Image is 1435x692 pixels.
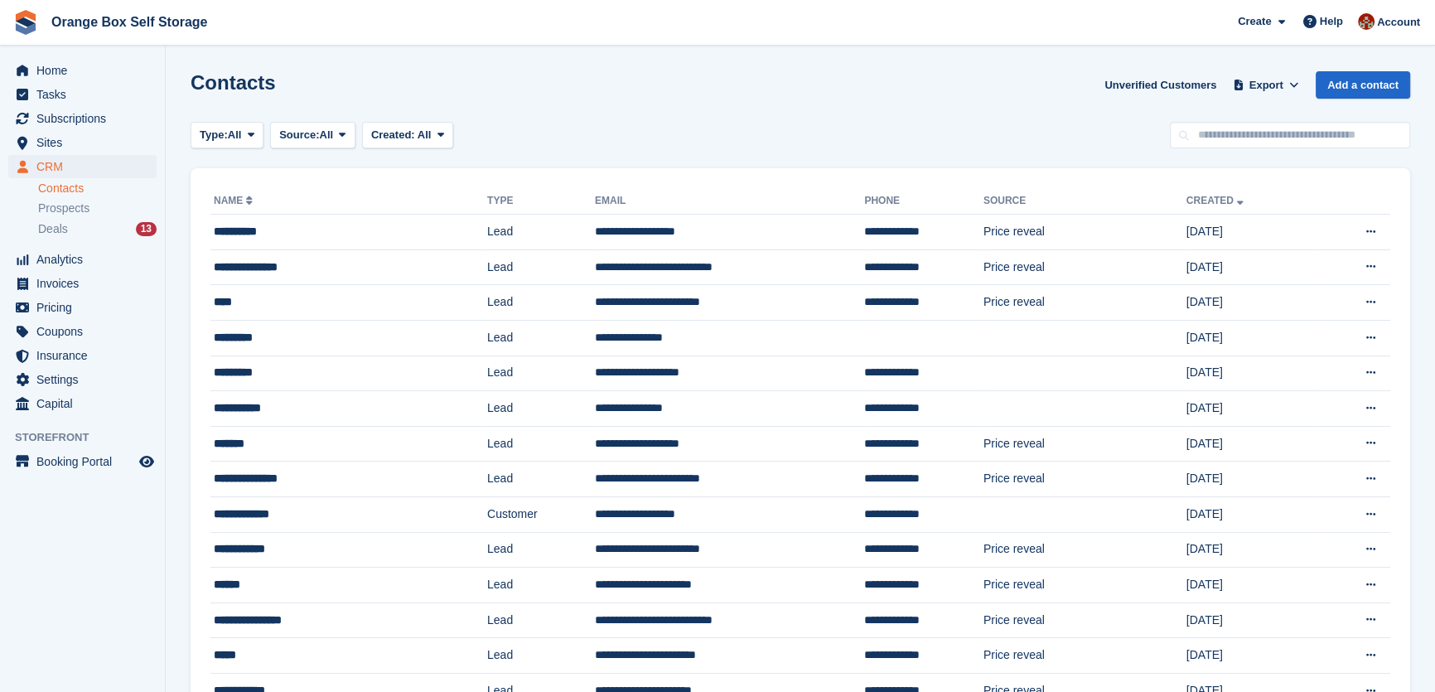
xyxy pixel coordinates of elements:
[8,392,157,415] a: menu
[38,221,68,237] span: Deals
[487,426,595,462] td: Lead
[487,532,595,568] td: Lead
[36,296,136,319] span: Pricing
[36,450,136,473] span: Booking Portal
[487,285,595,321] td: Lead
[8,107,157,130] a: menu
[983,638,1186,674] td: Price reveal
[487,568,595,603] td: Lead
[38,220,157,238] a: Deals 13
[36,272,136,295] span: Invoices
[191,122,263,149] button: Type: All
[137,452,157,472] a: Preview store
[36,320,136,343] span: Coupons
[487,356,595,391] td: Lead
[1186,602,1317,638] td: [DATE]
[983,532,1186,568] td: Price reveal
[487,602,595,638] td: Lead
[1186,195,1247,206] a: Created
[8,155,157,178] a: menu
[228,127,242,143] span: All
[214,195,256,206] a: Name
[8,248,157,271] a: menu
[983,285,1186,321] td: Price reveal
[8,320,157,343] a: menu
[15,429,165,446] span: Storefront
[38,201,89,216] span: Prospects
[8,131,157,154] a: menu
[487,462,595,497] td: Lead
[487,320,595,356] td: Lead
[1186,215,1317,250] td: [DATE]
[8,368,157,391] a: menu
[36,344,136,367] span: Insurance
[1238,13,1271,30] span: Create
[8,272,157,295] a: menu
[36,248,136,271] span: Analytics
[1249,77,1283,94] span: Export
[38,200,157,217] a: Prospects
[1186,462,1317,497] td: [DATE]
[487,496,595,532] td: Customer
[1186,568,1317,603] td: [DATE]
[136,222,157,236] div: 13
[1377,14,1420,31] span: Account
[864,188,983,215] th: Phone
[487,215,595,250] td: Lead
[983,602,1186,638] td: Price reveal
[1098,71,1223,99] a: Unverified Customers
[983,249,1186,285] td: Price reveal
[13,10,38,35] img: stora-icon-8386f47178a22dfd0bd8f6a31ec36ba5ce8667c1dd55bd0f319d3a0aa187defe.svg
[36,392,136,415] span: Capital
[1358,13,1375,30] img: Wayne Ball
[8,59,157,82] a: menu
[1186,356,1317,391] td: [DATE]
[270,122,355,149] button: Source: All
[45,8,215,36] a: Orange Box Self Storage
[200,127,228,143] span: Type:
[8,344,157,367] a: menu
[595,188,864,215] th: Email
[418,128,432,141] span: All
[36,107,136,130] span: Subscriptions
[1186,285,1317,321] td: [DATE]
[983,215,1186,250] td: Price reveal
[487,638,595,674] td: Lead
[983,568,1186,603] td: Price reveal
[1186,638,1317,674] td: [DATE]
[320,127,334,143] span: All
[36,83,136,106] span: Tasks
[1186,496,1317,532] td: [DATE]
[8,296,157,319] a: menu
[983,426,1186,462] td: Price reveal
[36,131,136,154] span: Sites
[983,188,1186,215] th: Source
[487,391,595,427] td: Lead
[1316,71,1410,99] a: Add a contact
[983,462,1186,497] td: Price reveal
[1230,71,1302,99] button: Export
[371,128,415,141] span: Created:
[36,368,136,391] span: Settings
[8,83,157,106] a: menu
[1186,426,1317,462] td: [DATE]
[8,450,157,473] a: menu
[36,59,136,82] span: Home
[1186,249,1317,285] td: [DATE]
[1320,13,1343,30] span: Help
[487,249,595,285] td: Lead
[1186,320,1317,356] td: [DATE]
[1186,532,1317,568] td: [DATE]
[279,127,319,143] span: Source:
[38,181,157,196] a: Contacts
[191,71,276,94] h1: Contacts
[487,188,595,215] th: Type
[36,155,136,178] span: CRM
[1186,391,1317,427] td: [DATE]
[362,122,453,149] button: Created: All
